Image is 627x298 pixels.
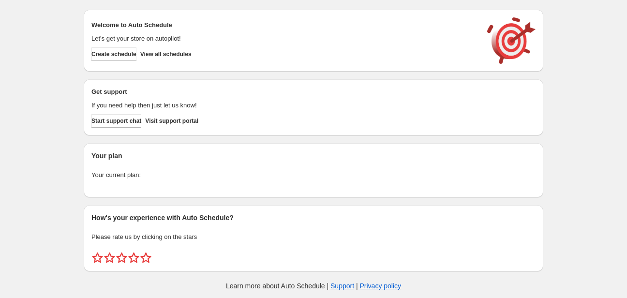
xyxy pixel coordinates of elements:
[360,282,402,290] a: Privacy policy
[145,117,198,125] span: Visit support portal
[91,114,141,128] a: Start support chat
[91,50,136,58] span: Create schedule
[91,213,536,223] h2: How's your experience with Auto Schedule?
[145,114,198,128] a: Visit support portal
[91,170,536,180] p: Your current plan:
[330,282,354,290] a: Support
[226,281,401,291] p: Learn more about Auto Schedule | |
[91,87,478,97] h2: Get support
[91,47,136,61] button: Create schedule
[91,232,536,242] p: Please rate us by clicking on the stars
[140,47,192,61] button: View all schedules
[91,20,478,30] h2: Welcome to Auto Schedule
[140,50,192,58] span: View all schedules
[91,151,536,161] h2: Your plan
[91,34,478,44] p: Let's get your store on autopilot!
[91,117,141,125] span: Start support chat
[91,101,478,110] p: If you need help then just let us know!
